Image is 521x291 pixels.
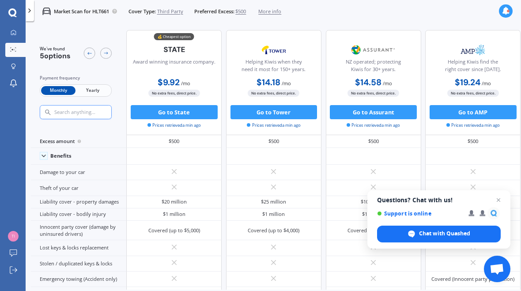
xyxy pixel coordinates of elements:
div: Covered (up to $5,000) [148,227,200,234]
span: Prices retrieved a min ago [347,122,400,128]
button: Go to AMP [430,105,517,119]
img: State-text-1.webp [151,41,198,58]
div: Damage to your car [31,165,126,180]
div: Helping Kiwis find the right cover since [DATE]. [431,58,514,76]
span: Prices retrieved a min ago [147,122,201,128]
div: Award winning insurance company. [133,58,215,76]
span: / mo [282,80,291,87]
div: $500 [126,135,222,147]
div: 💰 Cheapest option [154,33,194,40]
div: Excess amount [31,135,126,147]
div: Stolen / duplicated keys & locks [31,256,126,272]
span: / mo [482,80,491,87]
div: $500 [226,135,321,147]
span: $500 [235,8,246,15]
span: Close chat [493,195,504,205]
div: Innocent party cover (damage by uninsured drivers) [31,221,126,240]
div: Covered (up to $4,000) [248,227,299,234]
div: NZ operated; protecting Kiwis for 30+ years. [332,58,415,76]
span: Monthly [41,86,76,95]
span: 5 options [40,51,71,60]
b: $14.18 [257,77,280,88]
div: Covered (up to $3,000) [347,227,399,234]
button: Go to State [131,105,218,119]
div: Liability cover - bodily injury [31,208,126,221]
div: $1 million [262,211,285,218]
div: Benefits [50,153,72,159]
b: $9.92 [158,77,180,88]
div: Open chat [484,256,510,282]
span: Prices retrieved a min ago [247,122,300,128]
b: $14.58 [355,77,381,88]
span: Cover Type: [128,8,156,15]
button: Go to Assurant [330,105,417,119]
div: Emergency towing (Accident only) [31,272,126,287]
span: No extra fees, direct price. [447,90,499,96]
div: $1 million [362,211,385,218]
div: $20 million [162,198,187,205]
b: $19.24 [455,77,480,88]
div: Lost keys & locks replacement [31,240,126,256]
div: $10 million [361,198,386,205]
button: Go to Tower [230,105,317,119]
span: More info [258,8,281,15]
img: car.f15378c7a67c060ca3f3.svg [42,7,51,15]
span: Support is online [377,210,462,217]
span: No extra fees, direct price. [148,90,200,96]
p: Market Scan for HLT661 [54,8,109,15]
span: We've found [40,46,71,52]
div: $25 million [261,198,286,205]
img: Tower.webp [250,41,297,59]
span: / mo [181,80,190,87]
span: Preferred Excess: [194,8,234,15]
div: Helping Kiwis when they need it most for 150+ years. [232,58,315,76]
div: $1 million [163,211,185,218]
div: $500 [425,135,521,147]
div: Theft of your car [31,180,126,196]
span: Chat with Quashed [419,230,470,238]
span: No extra fees, direct price. [347,90,399,96]
div: $500 [326,135,421,147]
div: Chat with Quashed [377,226,501,242]
input: Search anything... [53,109,126,115]
span: Questions? Chat with us! [377,197,501,204]
span: Yearly [76,86,110,95]
span: / mo [383,80,392,87]
span: Prices retrieved a min ago [446,122,500,128]
div: Payment frequency [40,75,112,82]
img: a13267f2022123dde8c4a2697d15ffd4 [8,231,19,242]
img: Assurant.png [350,41,397,59]
div: Liability cover - property damages [31,196,126,208]
img: AMP.webp [449,41,496,59]
span: No extra fees, direct price. [248,90,299,96]
div: Covered (Innocent party protection) [431,276,514,283]
span: Third Party [157,8,183,15]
